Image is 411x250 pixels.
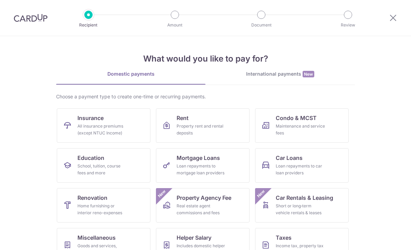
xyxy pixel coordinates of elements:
span: Condo & MCST [276,114,317,122]
div: Home furnishing or interior reno-expenses [77,203,127,216]
img: CardUp [14,14,48,22]
div: All insurance premiums (except NTUC Income) [77,123,127,137]
span: New [156,188,168,199]
div: Loan repayments to mortgage loan providers [177,163,226,176]
span: Car Rentals & Leasing [276,194,333,202]
div: International payments [205,70,355,78]
span: Mortgage Loans [177,154,220,162]
span: Property Agency Fee [177,194,231,202]
p: Amount [149,22,200,29]
span: New [303,71,314,77]
span: Car Loans [276,154,303,162]
a: Car LoansLoan repayments to car loan providers [255,148,349,183]
div: Property rent and rental deposits [177,123,226,137]
div: Choose a payment type to create one-time or recurring payments. [56,93,355,100]
div: Loan repayments to car loan providers [276,163,325,176]
a: RenovationHome furnishing or interior reno-expenses [57,188,150,222]
span: Education [77,154,104,162]
a: Car Rentals & LeasingShort or long‑term vehicle rentals & leasesNew [255,188,349,222]
span: Renovation [77,194,107,202]
span: New [255,188,267,199]
p: Document [236,22,287,29]
h4: What would you like to pay for? [56,53,355,65]
a: EducationSchool, tuition, course fees and more [57,148,150,183]
p: Review [323,22,373,29]
p: Recipient [63,22,114,29]
div: Maintenance and service fees [276,123,325,137]
div: Domestic payments [56,70,205,77]
a: Property Agency FeeReal estate agent commissions and feesNew [156,188,250,222]
a: InsuranceAll insurance premiums (except NTUC Income) [57,108,150,143]
span: Taxes [276,233,292,242]
a: RentProperty rent and rental deposits [156,108,250,143]
div: Short or long‑term vehicle rentals & leases [276,203,325,216]
span: Insurance [77,114,104,122]
a: Mortgage LoansLoan repayments to mortgage loan providers [156,148,250,183]
span: Rent [177,114,189,122]
span: Helper Salary [177,233,211,242]
span: Miscellaneous [77,233,116,242]
div: Real estate agent commissions and fees [177,203,226,216]
div: School, tuition, course fees and more [77,163,127,176]
a: Condo & MCSTMaintenance and service fees [255,108,349,143]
